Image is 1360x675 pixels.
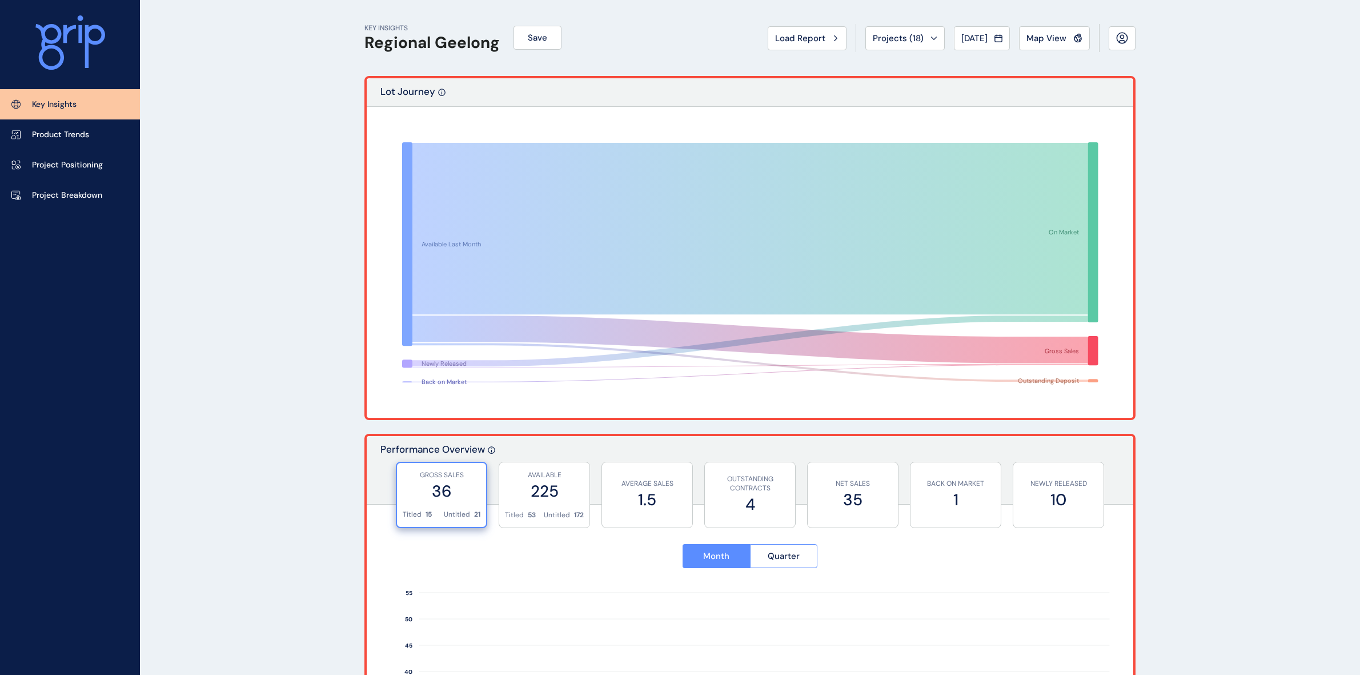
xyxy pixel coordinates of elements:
p: NEWLY RELEASED [1019,479,1098,489]
span: Save [528,32,547,43]
button: Save [513,26,561,50]
p: 15 [426,510,432,520]
p: Product Trends [32,129,89,141]
span: Projects ( 18 ) [873,33,924,44]
p: BACK ON MARKET [916,479,995,489]
p: KEY INSIGHTS [364,23,500,33]
text: 45 [405,642,412,649]
button: Quarter [750,544,818,568]
p: Untitled [544,510,570,520]
span: Load Report [775,33,825,44]
p: Project Positioning [32,159,103,171]
p: Performance Overview [380,443,485,504]
p: Titled [403,510,422,520]
text: 55 [406,589,412,597]
p: Untitled [444,510,470,520]
p: 172 [574,510,584,520]
button: Map View [1019,26,1090,50]
p: Key Insights [32,99,77,110]
label: 4 [711,493,789,516]
button: Projects (18) [865,26,945,50]
p: AVERAGE SALES [608,479,687,489]
label: 36 [403,480,480,502]
span: Map View [1026,33,1066,44]
label: 1.5 [608,489,687,511]
p: AVAILABLE [505,470,584,480]
label: 1 [916,489,995,511]
p: Project Breakdown [32,190,102,201]
p: GROSS SALES [403,470,480,480]
p: OUTSTANDING CONTRACTS [711,474,789,494]
p: 53 [528,510,536,520]
span: [DATE] [961,33,988,44]
button: [DATE] [954,26,1010,50]
p: Lot Journey [380,85,435,106]
label: 10 [1019,489,1098,511]
text: 50 [405,616,412,623]
h1: Regional Geelong [364,33,500,53]
label: 225 [505,480,584,502]
label: 35 [813,489,892,511]
p: 21 [474,510,480,520]
p: Titled [505,510,524,520]
button: Load Report [768,26,847,50]
p: NET SALES [813,479,892,489]
span: Month [703,550,729,562]
span: Quarter [768,550,800,562]
button: Month [683,544,750,568]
